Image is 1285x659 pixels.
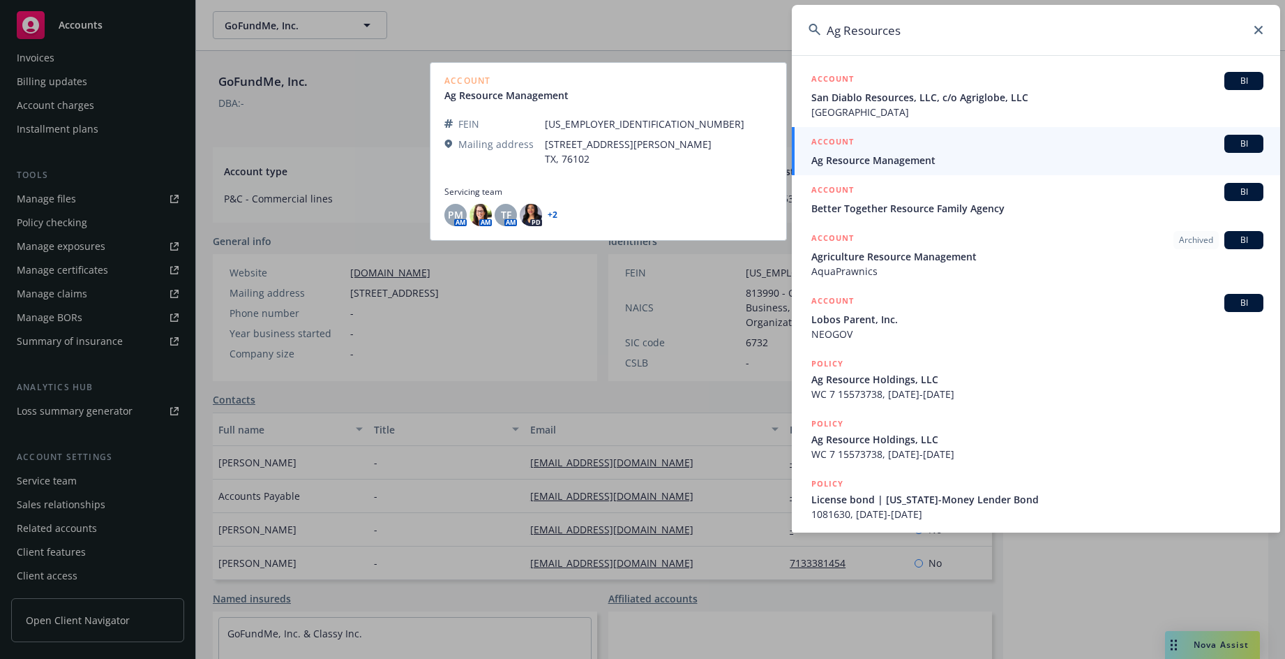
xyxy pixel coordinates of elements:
h5: ACCOUNT [811,231,854,248]
a: ACCOUNTBISan Diablo Resources, LLC, c/o Agriglobe, LLC[GEOGRAPHIC_DATA] [792,64,1280,127]
span: Ag Resource Management [811,153,1263,168]
a: ACCOUNTBILobos Parent, Inc.NEOGOV [792,286,1280,349]
span: WC 7 15573738, [DATE]-[DATE] [811,447,1263,461]
a: POLICYLicense bond | [US_STATE]-Money Lender Bond1081630, [DATE]-[DATE] [792,469,1280,529]
span: Ag Resource Holdings, LLC [811,432,1263,447]
a: ACCOUNTBIBetter Together Resource Family Agency [792,175,1280,223]
span: BI [1230,234,1258,246]
span: San Diablo Resources, LLC, c/o Agriglobe, LLC [811,90,1263,105]
h5: POLICY [811,417,843,431]
input: Search... [792,5,1280,55]
span: Better Together Resource Family Agency [811,201,1263,216]
span: AquaPrawnics [811,264,1263,279]
span: WC 7 15573738, [DATE]-[DATE] [811,387,1263,401]
a: POLICYAg Resource Holdings, LLCWC 7 15573738, [DATE]-[DATE] [792,409,1280,469]
span: License bond | [US_STATE]-Money Lender Bond [811,492,1263,507]
a: ACCOUNTBIAg Resource Management [792,127,1280,175]
span: BI [1230,186,1258,198]
span: Ag Resource Holdings, LLC [811,372,1263,387]
span: BI [1230,297,1258,309]
span: BI [1230,75,1258,87]
span: Archived [1179,234,1213,246]
span: BI [1230,138,1258,150]
h5: ACCOUNT [811,294,854,311]
span: 1081630, [DATE]-[DATE] [811,507,1263,521]
h5: ACCOUNT [811,135,854,151]
h5: ACCOUNT [811,72,854,89]
span: Agriculture Resource Management [811,249,1263,264]
a: ACCOUNTArchivedBIAgriculture Resource ManagementAquaPrawnics [792,223,1280,286]
h5: POLICY [811,477,843,491]
h5: ACCOUNT [811,183,854,200]
span: [GEOGRAPHIC_DATA] [811,105,1263,119]
a: POLICYAg Resource Holdings, LLCWC 7 15573738, [DATE]-[DATE] [792,349,1280,409]
span: Lobos Parent, Inc. [811,312,1263,327]
span: NEOGOV [811,327,1263,341]
h5: POLICY [811,357,843,371]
